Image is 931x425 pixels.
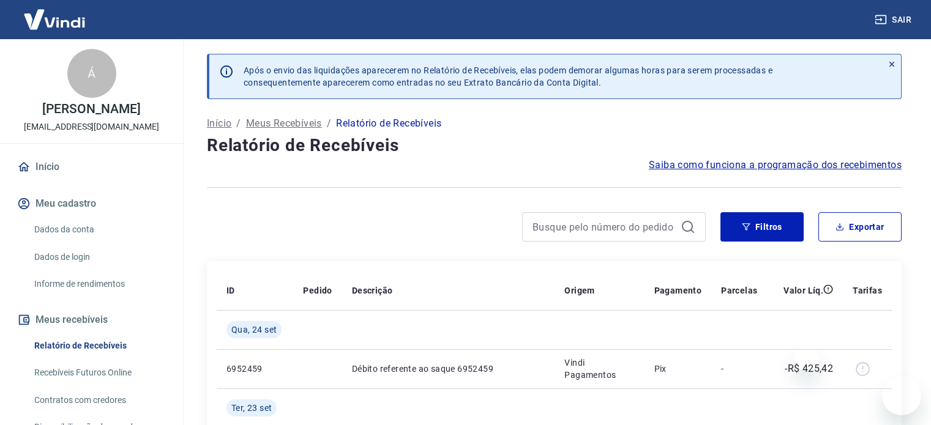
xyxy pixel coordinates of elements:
p: / [236,116,241,131]
button: Meu cadastro [15,190,168,217]
button: Filtros [720,212,804,242]
span: Qua, 24 set [231,323,277,336]
p: Relatório de Recebíveis [336,116,441,131]
p: Descrição [352,284,393,297]
p: Pix [654,363,702,375]
p: Tarifas [853,284,882,297]
a: Recebíveis Futuros Online [29,360,168,385]
a: Início [207,116,231,131]
p: Débito referente ao saque 6952459 [352,363,545,375]
p: Pagamento [654,284,702,297]
span: Ter, 23 set [231,402,272,414]
a: Dados de login [29,245,168,270]
img: Vindi [15,1,94,38]
input: Busque pelo número do pedido [533,218,676,236]
p: Vindi Pagamentos [564,357,634,381]
iframe: Botão para abrir a janela de mensagens [882,376,921,415]
p: / [327,116,331,131]
a: Meus Recebíveis [246,116,322,131]
div: Á [67,49,116,98]
button: Sair [872,9,916,31]
p: -R$ 425,42 [785,361,833,376]
p: 6952459 [226,363,283,375]
p: [EMAIL_ADDRESS][DOMAIN_NAME] [24,120,159,133]
p: Valor Líq. [783,284,823,297]
a: Contratos com credores [29,388,168,413]
p: Após o envio das liquidações aparecerem no Relatório de Recebíveis, elas podem demorar algumas ho... [244,64,772,89]
a: Início [15,153,168,180]
a: Dados da conta [29,217,168,242]
p: Pedido [303,284,332,297]
a: Relatório de Recebíveis [29,333,168,358]
p: ID [226,284,235,297]
button: Meus recebíveis [15,306,168,333]
iframe: Fechar mensagem [795,347,819,371]
p: Parcelas [721,284,757,297]
a: Saiba como funciona a programação dos recebimentos [649,158,902,172]
button: Exportar [818,212,902,242]
h4: Relatório de Recebíveis [207,133,902,158]
a: Informe de rendimentos [29,272,168,297]
p: [PERSON_NAME] [42,103,140,116]
p: - [721,363,757,375]
p: Origem [564,284,594,297]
